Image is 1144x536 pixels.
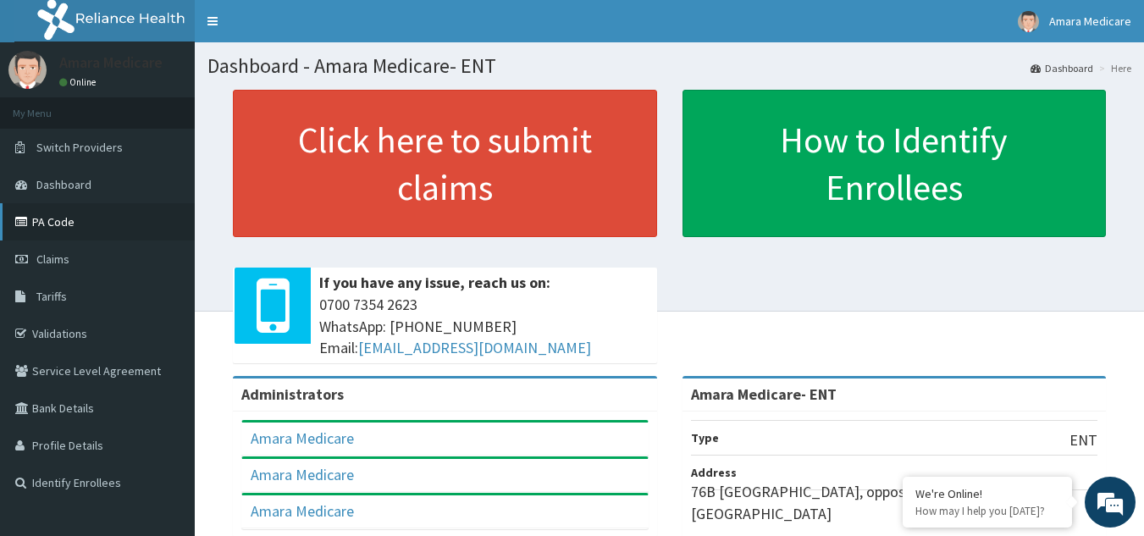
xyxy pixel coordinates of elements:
a: Amara Medicare [251,465,354,484]
strong: Amara Medicare- ENT [691,384,837,404]
a: Amara Medicare [251,501,354,521]
img: User Image [8,51,47,89]
a: Online [59,76,100,88]
a: How to Identify Enrollees [683,90,1107,237]
div: We're Online! [915,486,1059,501]
b: Administrators [241,384,344,404]
b: If you have any issue, reach us on: [319,273,550,292]
li: Here [1095,61,1131,75]
span: Switch Providers [36,140,123,155]
a: [EMAIL_ADDRESS][DOMAIN_NAME] [358,338,591,357]
span: Claims [36,251,69,267]
b: Address [691,465,737,480]
img: User Image [1018,11,1039,32]
span: Dashboard [36,177,91,192]
p: Amara Medicare [59,55,163,70]
h1: Dashboard - Amara Medicare- ENT [207,55,1131,77]
p: 76B [GEOGRAPHIC_DATA], opposite VGC, [GEOGRAPHIC_DATA] [691,481,1098,524]
span: 0700 7354 2623 WhatsApp: [PHONE_NUMBER] Email: [319,294,649,359]
a: Dashboard [1031,61,1093,75]
span: Amara Medicare [1049,14,1131,29]
span: Tariffs [36,289,67,304]
b: Type [691,430,719,445]
a: Click here to submit claims [233,90,657,237]
p: ENT [1069,429,1097,451]
p: How may I help you today? [915,504,1059,518]
a: Amara Medicare [251,428,354,448]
